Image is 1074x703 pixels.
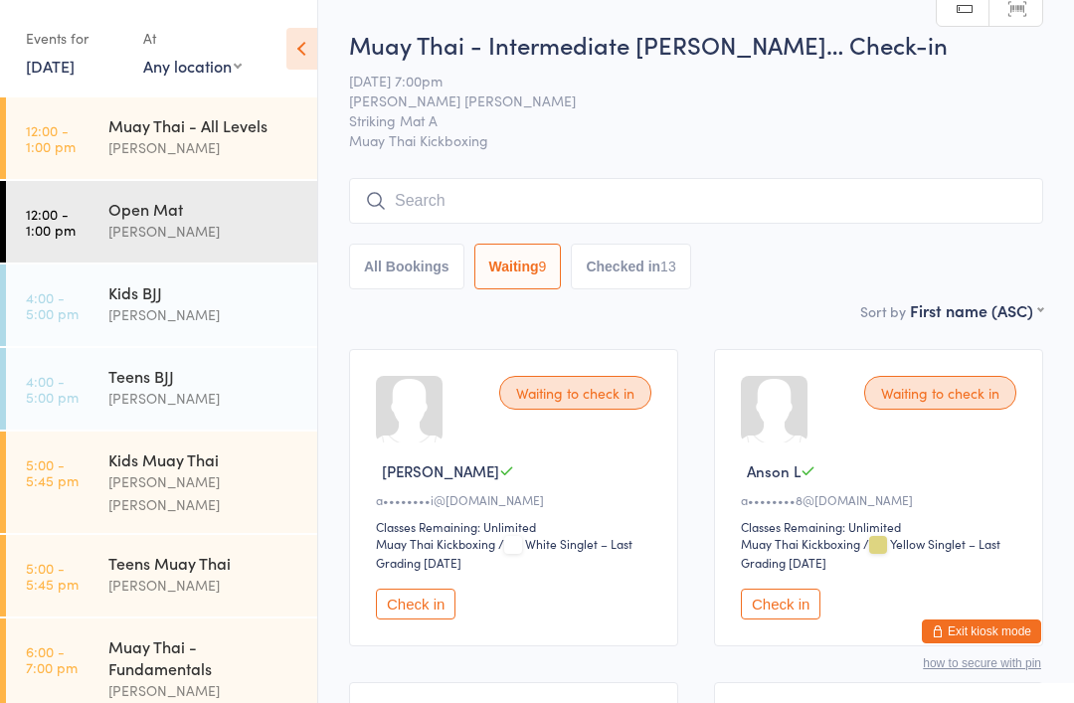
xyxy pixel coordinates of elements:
div: Muay Thai - Fundamentals [108,635,300,679]
div: [PERSON_NAME] [108,574,300,597]
button: Checked in13 [571,244,690,289]
button: Waiting9 [474,244,562,289]
div: [PERSON_NAME] [108,387,300,410]
a: 5:00 -5:45 pmTeens Muay Thai[PERSON_NAME] [6,535,317,616]
div: Teens Muay Thai [108,552,300,574]
time: 5:00 - 5:45 pm [26,560,79,592]
div: Open Mat [108,198,300,220]
div: Waiting to check in [864,376,1016,410]
a: 12:00 -1:00 pmOpen Mat[PERSON_NAME] [6,181,317,263]
div: Muay Thai Kickboxing [376,535,495,552]
time: 6:00 - 7:00 pm [26,643,78,675]
div: Waiting to check in [499,376,651,410]
div: a••••••••8@[DOMAIN_NAME] [741,491,1022,508]
span: [DATE] 7:00pm [349,71,1012,90]
a: 12:00 -1:00 pmMuay Thai - All Levels[PERSON_NAME] [6,97,317,179]
div: Events for [26,22,123,55]
div: 9 [539,259,547,274]
div: Classes Remaining: Unlimited [376,518,657,535]
time: 12:00 - 1:00 pm [26,122,76,154]
span: [PERSON_NAME] [PERSON_NAME] [349,90,1012,110]
button: All Bookings [349,244,464,289]
div: At [143,22,242,55]
button: Exit kiosk mode [922,619,1041,643]
div: [PERSON_NAME] [108,220,300,243]
h2: Muay Thai - Intermediate [PERSON_NAME]… Check-in [349,28,1043,61]
div: Any location [143,55,242,77]
div: [PERSON_NAME] [108,679,300,702]
div: Classes Remaining: Unlimited [741,518,1022,535]
span: Striking Mat A [349,110,1012,130]
button: how to secure with pin [923,656,1041,670]
div: [PERSON_NAME] [108,136,300,159]
a: [DATE] [26,55,75,77]
time: 12:00 - 1:00 pm [26,206,76,238]
div: a••••••••i@[DOMAIN_NAME] [376,491,657,508]
a: 5:00 -5:45 pmKids Muay Thai[PERSON_NAME] [PERSON_NAME] [6,432,317,533]
div: [PERSON_NAME] [108,303,300,326]
div: 13 [660,259,676,274]
span: Anson L [747,460,801,481]
button: Check in [376,589,455,619]
span: Muay Thai Kickboxing [349,130,1043,150]
input: Search [349,178,1043,224]
time: 5:00 - 5:45 pm [26,456,79,488]
div: Teens BJJ [108,365,300,387]
button: Check in [741,589,820,619]
span: [PERSON_NAME] [382,460,499,481]
div: Kids BJJ [108,281,300,303]
label: Sort by [860,301,906,321]
div: Muay Thai - All Levels [108,114,300,136]
div: Kids Muay Thai [108,448,300,470]
time: 4:00 - 5:00 pm [26,373,79,405]
div: [PERSON_NAME] [PERSON_NAME] [108,470,300,516]
div: First name (ASC) [910,299,1043,321]
time: 4:00 - 5:00 pm [26,289,79,321]
a: 4:00 -5:00 pmKids BJJ[PERSON_NAME] [6,264,317,346]
div: Muay Thai Kickboxing [741,535,860,552]
a: 4:00 -5:00 pmTeens BJJ[PERSON_NAME] [6,348,317,430]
